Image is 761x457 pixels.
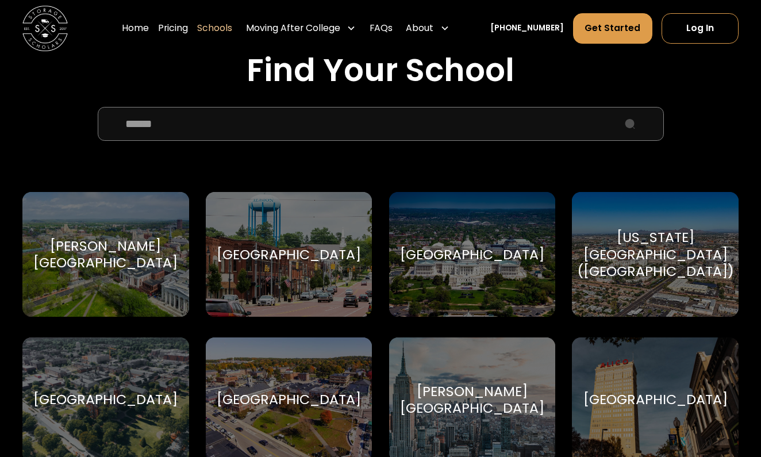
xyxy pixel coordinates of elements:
[400,246,544,263] div: [GEOGRAPHIC_DATA]
[33,237,178,271] div: [PERSON_NAME][GEOGRAPHIC_DATA]
[22,192,189,317] a: Go to selected school
[406,21,433,35] div: About
[158,13,188,44] a: Pricing
[389,192,555,317] a: Go to selected school
[22,51,738,89] h2: Find Your School
[246,21,340,35] div: Moving After College
[401,13,453,44] div: About
[572,192,738,317] a: Go to selected school
[577,229,734,280] div: [US_STATE][GEOGRAPHIC_DATA] ([GEOGRAPHIC_DATA])
[370,13,393,44] a: FAQs
[22,6,68,51] a: home
[583,391,728,408] div: [GEOGRAPHIC_DATA]
[217,391,361,408] div: [GEOGRAPHIC_DATA]
[217,246,361,263] div: [GEOGRAPHIC_DATA]
[573,13,652,44] a: Get Started
[197,13,232,44] a: Schools
[33,391,178,408] div: [GEOGRAPHIC_DATA]
[241,13,360,44] div: Moving After College
[490,22,564,34] a: [PHONE_NUMBER]
[400,383,544,417] div: [PERSON_NAME][GEOGRAPHIC_DATA]
[22,6,68,51] img: Storage Scholars main logo
[122,13,149,44] a: Home
[206,192,372,317] a: Go to selected school
[662,13,739,44] a: Log In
